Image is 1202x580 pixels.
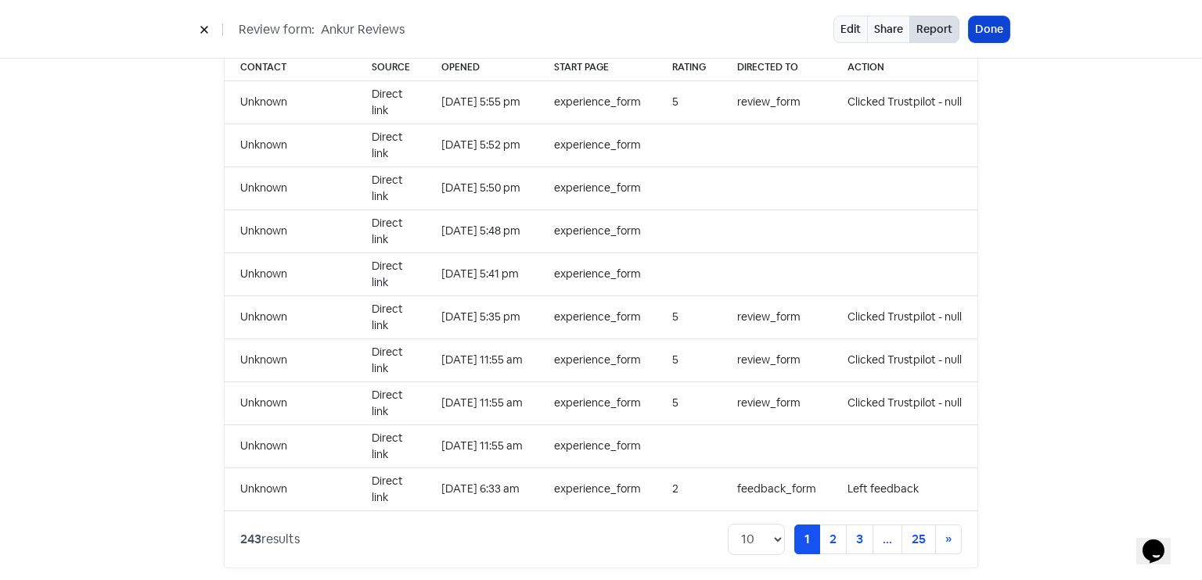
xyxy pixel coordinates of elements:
td: 2 [657,467,722,510]
span: Review form: [239,20,315,39]
td: Direct link [356,424,426,467]
strong: 243 [240,531,261,547]
td: 5 [657,295,722,338]
td: [DATE] 5:55 pm [426,81,538,124]
td: [DATE] 5:35 pm [426,295,538,338]
a: ... [873,525,902,554]
a: 2 [819,525,847,554]
th: Start page [538,54,657,81]
td: [DATE] 5:48 pm [426,209,538,252]
td: Direct link [356,209,426,252]
td: [DATE] 5:41 pm [426,252,538,295]
td: experience_form [538,424,657,467]
a: Next [935,525,962,554]
td: Direct link [356,252,426,295]
td: experience_form [538,467,657,510]
td: experience_form [538,81,657,124]
td: Unknown [225,124,356,166]
th: Rating [657,54,722,81]
td: experience_form [538,381,657,424]
td: Direct link [356,81,426,124]
span: » [945,531,952,547]
td: Clicked Trustpilot - null [832,81,977,124]
td: Unknown [225,295,356,338]
th: Action [832,54,977,81]
th: Opened [426,54,538,81]
a: 3 [846,525,873,554]
th: Source [356,54,426,81]
td: Clicked Trustpilot - null [832,338,977,381]
td: Unknown [225,166,356,209]
td: experience_form [538,338,657,381]
td: Unknown [225,338,356,381]
td: Unknown [225,81,356,124]
td: review_form [722,295,832,338]
td: feedback_form [722,467,832,510]
td: Unknown [225,467,356,510]
button: Report [909,16,959,43]
td: Unknown [225,252,356,295]
td: 5 [657,381,722,424]
td: [DATE] 5:50 pm [426,166,538,209]
a: 25 [901,525,936,554]
div: results [240,530,300,549]
td: review_form [722,338,832,381]
td: Clicked Trustpilot - null [832,381,977,424]
th: Directed to [722,54,832,81]
td: Direct link [356,124,426,166]
td: experience_form [538,209,657,252]
td: [DATE] 5:52 pm [426,124,538,166]
td: experience_form [538,252,657,295]
a: 1 [794,525,820,554]
td: Direct link [356,295,426,338]
td: review_form [722,81,832,124]
td: experience_form [538,166,657,209]
td: [DATE] 11:55 am [426,424,538,467]
th: Contact [225,54,356,81]
td: Unknown [225,381,356,424]
td: Direct link [356,338,426,381]
td: 5 [657,81,722,124]
td: review_form [722,381,832,424]
td: Unknown [225,424,356,467]
a: Share [867,16,910,43]
td: [DATE] 11:55 am [426,381,538,424]
button: Done [969,16,1009,42]
td: Direct link [356,166,426,209]
td: 5 [657,338,722,381]
td: experience_form [538,295,657,338]
td: Direct link [356,467,426,510]
td: Direct link [356,381,426,424]
td: experience_form [538,124,657,166]
td: [DATE] 6:33 am [426,467,538,510]
td: Left feedback [832,467,977,510]
td: [DATE] 11:55 am [426,338,538,381]
a: Edit [833,16,868,43]
td: Unknown [225,209,356,252]
td: Clicked Trustpilot - null [832,295,977,338]
iframe: chat widget [1136,517,1186,564]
